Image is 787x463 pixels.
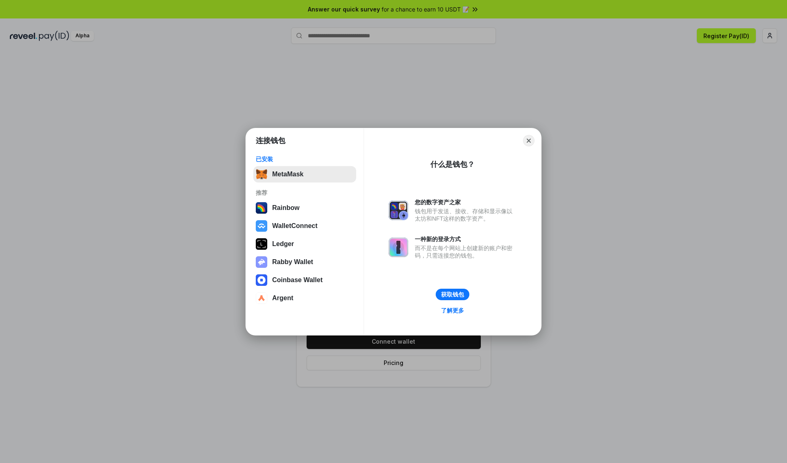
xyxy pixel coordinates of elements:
[430,160,475,169] div: 什么是钱包？
[256,256,267,268] img: svg+xml,%3Csvg%20xmlns%3D%22http%3A%2F%2Fwww.w3.org%2F2000%2Fsvg%22%20fill%3D%22none%22%20viewBox...
[272,258,313,266] div: Rabby Wallet
[256,136,285,146] h1: 连接钱包
[272,240,294,248] div: Ledger
[256,202,267,214] img: svg+xml,%3Csvg%20width%3D%22120%22%20height%3D%22120%22%20viewBox%3D%220%200%20120%20120%22%20fil...
[256,292,267,304] img: svg+xml,%3Csvg%20width%3D%2228%22%20height%3D%2228%22%20viewBox%3D%220%200%2028%2028%22%20fill%3D...
[415,198,516,206] div: 您的数字资产之家
[272,294,293,302] div: Argent
[253,166,356,182] button: MetaMask
[389,237,408,257] img: svg+xml,%3Csvg%20xmlns%3D%22http%3A%2F%2Fwww.w3.org%2F2000%2Fsvg%22%20fill%3D%22none%22%20viewBox...
[415,244,516,259] div: 而不是在每个网站上创建新的账户和密码，只需连接您的钱包。
[272,276,323,284] div: Coinbase Wallet
[256,238,267,250] img: svg+xml,%3Csvg%20xmlns%3D%22http%3A%2F%2Fwww.w3.org%2F2000%2Fsvg%22%20width%3D%2228%22%20height%3...
[253,272,356,288] button: Coinbase Wallet
[441,291,464,298] div: 获取钱包
[253,200,356,216] button: Rainbow
[256,220,267,232] img: svg+xml,%3Csvg%20width%3D%2228%22%20height%3D%2228%22%20viewBox%3D%220%200%2028%2028%22%20fill%3D...
[389,201,408,220] img: svg+xml,%3Csvg%20xmlns%3D%22http%3A%2F%2Fwww.w3.org%2F2000%2Fsvg%22%20fill%3D%22none%22%20viewBox...
[253,218,356,234] button: WalletConnect
[256,169,267,180] img: svg+xml,%3Csvg%20fill%3D%22none%22%20height%3D%2233%22%20viewBox%3D%220%200%2035%2033%22%20width%...
[256,189,354,196] div: 推荐
[256,274,267,286] img: svg+xml,%3Csvg%20width%3D%2228%22%20height%3D%2228%22%20viewBox%3D%220%200%2028%2028%22%20fill%3D...
[272,204,300,212] div: Rainbow
[272,171,303,178] div: MetaMask
[272,222,318,230] div: WalletConnect
[253,254,356,270] button: Rabby Wallet
[253,236,356,252] button: Ledger
[441,307,464,314] div: 了解更多
[415,235,516,243] div: 一种新的登录方式
[436,289,469,300] button: 获取钱包
[256,155,354,163] div: 已安装
[436,305,469,316] a: 了解更多
[523,135,535,146] button: Close
[415,208,516,222] div: 钱包用于发送、接收、存储和显示像以太坊和NFT这样的数字资产。
[253,290,356,306] button: Argent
